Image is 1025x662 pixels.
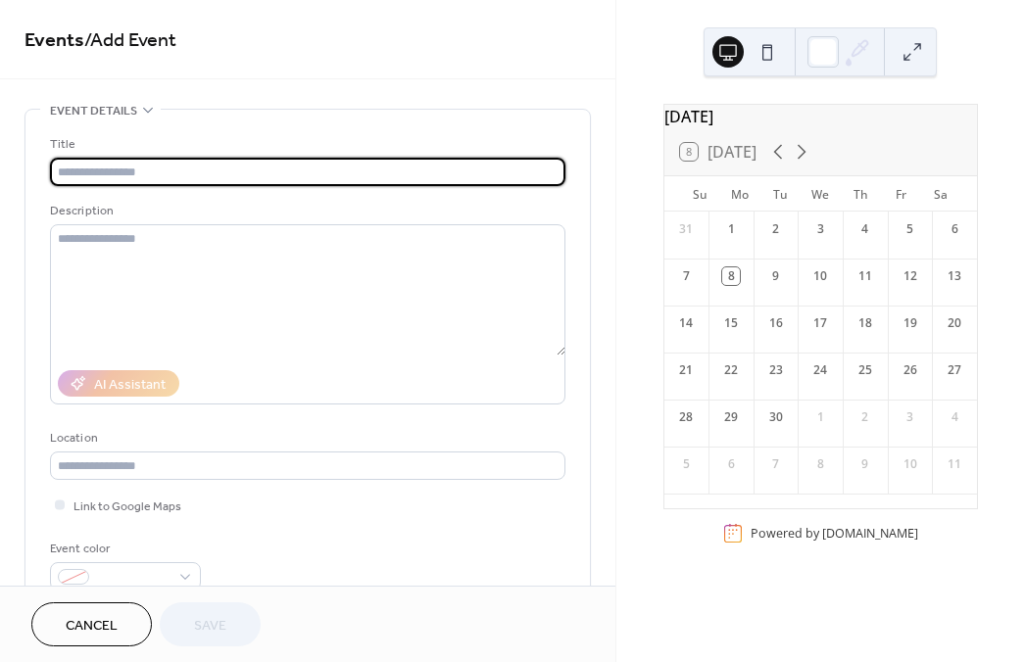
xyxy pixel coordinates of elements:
[722,361,740,379] div: 22
[856,314,874,332] div: 18
[856,220,874,238] div: 4
[856,361,874,379] div: 25
[811,314,829,332] div: 17
[50,201,561,221] div: Description
[856,408,874,426] div: 2
[767,267,785,285] div: 9
[902,220,919,238] div: 5
[677,455,695,473] div: 5
[677,220,695,238] div: 31
[946,267,963,285] div: 13
[902,267,919,285] div: 12
[767,220,785,238] div: 2
[902,361,919,379] div: 26
[722,220,740,238] div: 1
[84,22,176,60] span: / Add Event
[720,176,760,212] div: Mo
[722,455,740,473] div: 6
[722,408,740,426] div: 29
[664,105,977,128] div: [DATE]
[24,22,84,60] a: Events
[677,361,695,379] div: 21
[811,361,829,379] div: 24
[722,314,740,332] div: 15
[677,314,695,332] div: 14
[811,455,829,473] div: 8
[760,176,801,212] div: Tu
[881,176,921,212] div: Fr
[66,616,118,637] span: Cancel
[822,525,918,542] a: [DOMAIN_NAME]
[50,101,137,121] span: Event details
[677,267,695,285] div: 7
[751,525,918,542] div: Powered by
[50,539,197,559] div: Event color
[856,267,874,285] div: 11
[946,455,963,473] div: 11
[767,314,785,332] div: 16
[767,361,785,379] div: 23
[902,455,919,473] div: 10
[946,361,963,379] div: 27
[841,176,881,212] div: Th
[677,408,695,426] div: 28
[722,267,740,285] div: 8
[811,220,829,238] div: 3
[73,496,181,517] span: Link to Google Maps
[856,455,874,473] div: 9
[946,408,963,426] div: 4
[946,220,963,238] div: 6
[902,408,919,426] div: 3
[811,267,829,285] div: 10
[811,408,829,426] div: 1
[50,134,561,155] div: Title
[946,314,963,332] div: 20
[801,176,841,212] div: We
[50,428,561,449] div: Location
[767,408,785,426] div: 30
[767,455,785,473] div: 7
[31,602,152,646] button: Cancel
[902,314,919,332] div: 19
[680,176,720,212] div: Su
[921,176,961,212] div: Sa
